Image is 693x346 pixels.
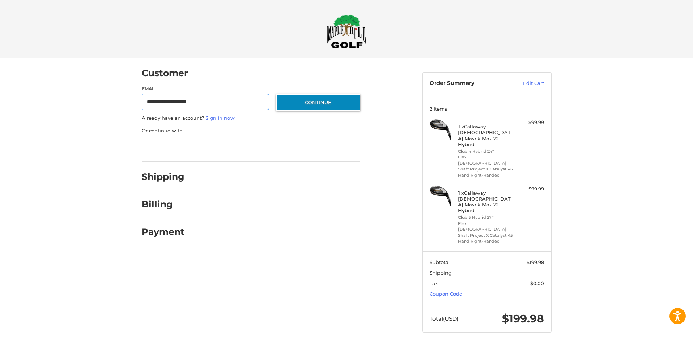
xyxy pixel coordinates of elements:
span: Subtotal [430,259,450,265]
li: Club 5 Hybrid 27° [458,214,514,221]
span: Total (USD) [430,315,458,322]
li: Flex [DEMOGRAPHIC_DATA] [458,154,514,166]
label: Email [142,86,269,92]
li: Flex [DEMOGRAPHIC_DATA] [458,221,514,232]
iframe: PayPal-venmo [262,141,316,155]
span: $0.00 [530,280,544,286]
h2: Shipping [142,171,184,182]
h3: Order Summary [430,80,507,87]
h2: Customer [142,67,188,79]
span: -- [540,270,544,276]
span: $199.98 [527,259,544,265]
li: Shaft Project X Catalyst 45 [458,166,514,172]
h4: 1 x Callaway [DEMOGRAPHIC_DATA] Mavrik Max 22 Hybrid [458,124,514,147]
button: Continue [276,94,360,111]
h4: 1 x Callaway [DEMOGRAPHIC_DATA] Mavrik Max 22 Hybrid [458,190,514,214]
span: Tax [430,280,438,286]
li: Hand Right-Handed [458,172,514,178]
div: $99.99 [515,119,544,126]
p: Or continue with [142,127,360,135]
img: Maple Hill Golf [327,14,366,48]
span: Shipping [430,270,452,276]
iframe: PayPal-paypal [139,141,194,155]
a: Coupon Code [430,291,462,297]
li: Club 4 Hybrid 24° [458,148,514,155]
p: Already have an account? [142,115,360,122]
div: $99.99 [515,185,544,193]
iframe: Google Customer Reviews [633,326,693,346]
h2: Billing [142,199,184,210]
h2: Payment [142,226,184,238]
span: $199.98 [502,312,544,325]
li: Hand Right-Handed [458,238,514,244]
a: Edit Cart [507,80,544,87]
li: Shaft Project X Catalyst 45 [458,232,514,239]
h3: 2 Items [430,106,544,112]
iframe: PayPal-paylater [201,141,255,155]
a: Sign in now [206,115,235,121]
